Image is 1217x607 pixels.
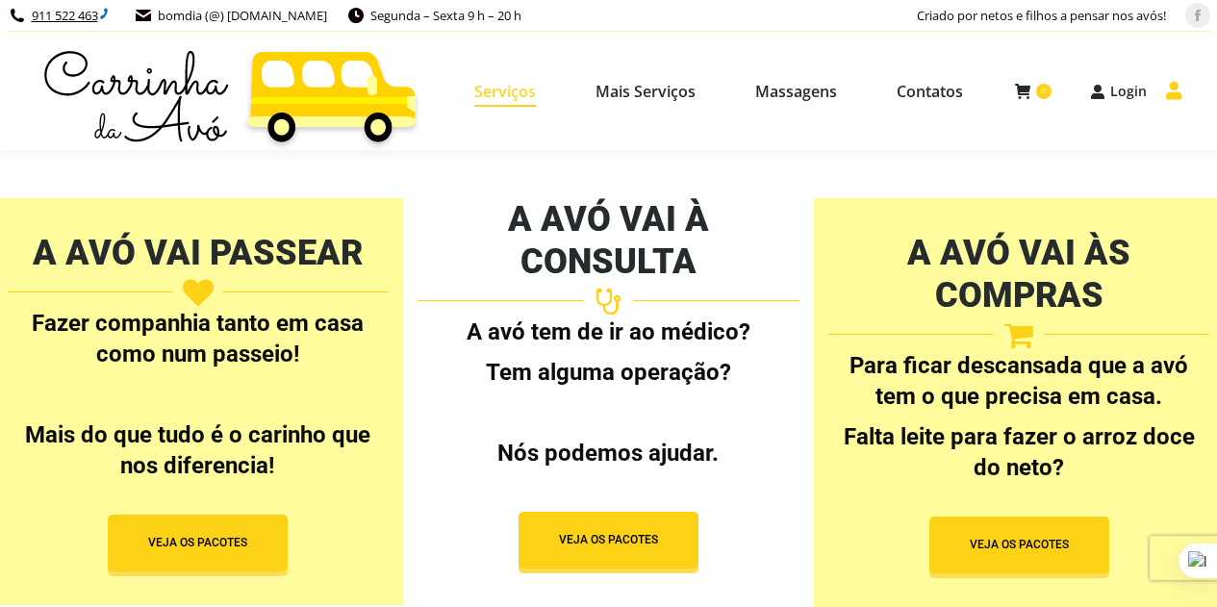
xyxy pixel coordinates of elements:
[897,82,963,101] span: Contatos
[828,232,1210,316] h2: A AVÓ VAI ÀS COMPRAS
[1090,83,1147,100] a: Login
[37,32,425,150] img: Carrinha da Avó
[346,7,521,25] span: Segunda – Sexta 9 h – 20 h
[108,515,288,571] button: VEJA OS PACOTES
[449,49,561,133] a: Serviços
[32,7,98,24] ctcspan: 911 522 463
[828,350,1210,483] div: Para ficar descansada que a avó tem o que precisa em casa.
[929,517,1109,573] button: VEJA OS PACOTES
[8,232,390,274] h2: A AVÓ VAI PASSEAR
[8,419,390,481] p: Mais do que tudo é o carinho que nos diferencia!
[8,308,390,481] div: Fazer companhia tanto em casa como num passeio!
[418,198,799,283] h2: A AVÓ VAI À CONSULTA
[134,7,327,25] span: bomdia (@) [DOMAIN_NAME]
[1185,3,1210,28] a: Facebook page opens in new window
[730,49,862,133] a: Massagens
[418,438,799,468] p: Nós podemos ajudar.
[418,357,799,388] p: Tem alguma operação?
[474,82,536,101] span: Serviços
[570,49,721,133] a: Mais Serviços
[1015,83,1052,100] a: 0
[970,537,1069,553] span: VEJA OS PACOTES
[917,7,1166,25] p: Criado por netos e filhos a pensar nos avós!
[519,512,698,569] button: VEJA OS PACOTES
[755,82,837,101] span: Massagens
[596,82,696,101] span: Mais Serviços
[1036,84,1052,99] span: 0
[148,535,247,551] span: VEJA OS PACOTES
[32,6,115,25] ctc: Call 911 522 463 with Linkus Desktop Client
[418,316,799,468] div: A avó tem de ir ao médico?
[872,49,988,133] a: Contatos
[559,532,658,548] span: VEJA OS PACOTES
[828,421,1210,483] p: Falta leite para fazer o arroz doce do neto?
